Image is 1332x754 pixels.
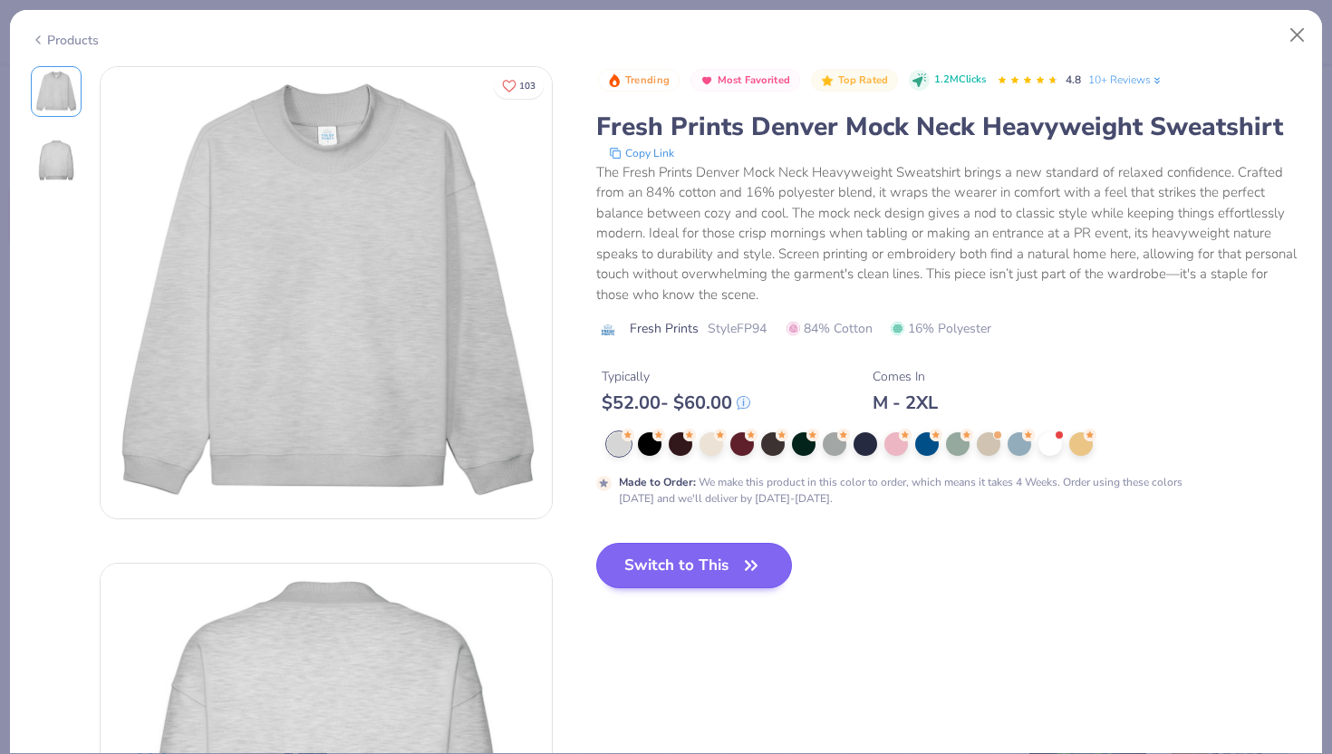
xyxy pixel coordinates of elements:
span: 4.8 [1066,72,1081,87]
div: We make this product in this color to order, which means it takes 4 Weeks. Order using these colo... [619,474,1218,507]
img: Top Rated sort [820,73,835,88]
button: Close [1280,18,1315,53]
div: The Fresh Prints Denver Mock Neck Heavyweight Sweatshirt brings a new standard of relaxed confide... [596,162,1302,305]
button: copy to clipboard [603,144,680,162]
strong: Made to Order : [619,475,696,489]
span: Trending [625,75,670,85]
div: Typically [602,367,750,386]
span: 103 [519,82,536,91]
span: Top Rated [838,75,889,85]
img: Most Favorited sort [700,73,714,88]
button: Switch to This [596,543,793,588]
div: Products [31,31,99,50]
span: Style FP94 [708,319,767,338]
div: Comes In [873,367,938,386]
a: 10+ Reviews [1088,72,1163,88]
span: 16% Polyester [891,319,991,338]
div: Fresh Prints Denver Mock Neck Heavyweight Sweatshirt [596,110,1302,144]
img: Trending sort [607,73,622,88]
img: Front [34,70,78,113]
div: M - 2XL [873,391,938,414]
button: Badge Button [690,69,800,92]
button: Badge Button [811,69,898,92]
img: Back [34,139,78,182]
button: Badge Button [598,69,680,92]
span: Fresh Prints [630,319,699,338]
img: brand logo [596,323,621,337]
div: $ 52.00 - $ 60.00 [602,391,750,414]
img: Front [101,67,552,518]
span: 1.2M Clicks [934,72,986,88]
button: Like [494,72,544,99]
span: 84% Cotton [787,319,873,338]
div: 4.8 Stars [997,66,1058,95]
span: Most Favorited [718,75,790,85]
